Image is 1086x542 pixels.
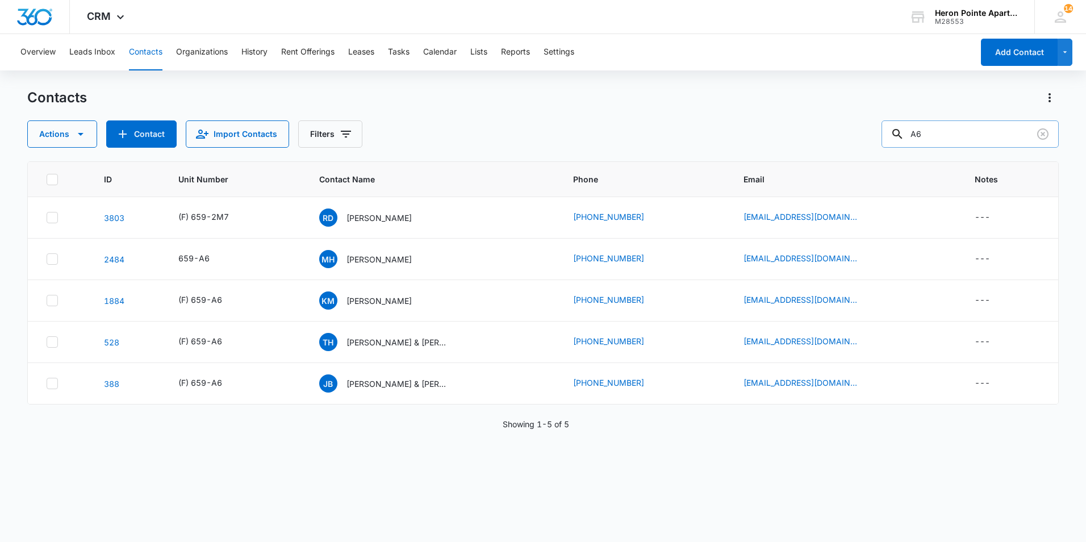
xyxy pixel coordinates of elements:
[319,291,337,310] span: KM
[104,337,119,347] a: Navigate to contact details page for Tim Heron & Malia Skidmore
[573,377,644,389] a: [PHONE_NUMBER]
[744,252,878,266] div: Email - matthewhansenaudi@gmail.com - Select to Edit Field
[573,211,644,223] a: [PHONE_NUMBER]
[744,294,878,307] div: Email - Kmont8@gmail.com - Select to Edit Field
[178,294,222,306] div: (F) 659-A6
[975,252,1010,266] div: Notes - - Select to Edit Field
[178,377,222,389] div: (F) 659-A6
[176,34,228,70] button: Organizations
[319,173,530,185] span: Contact Name
[178,252,230,266] div: Unit Number - 659-A6 - Select to Edit Field
[319,209,432,227] div: Contact Name - Roxana Dominguez - Select to Edit Field
[104,213,124,223] a: Navigate to contact details page for Roxana Dominguez
[319,374,469,393] div: Contact Name - Jesse Ballinger & Adrianne Weibrey - Select to Edit Field
[975,377,1010,390] div: Notes - - Select to Edit Field
[319,374,337,393] span: JB
[573,335,644,347] a: [PHONE_NUMBER]
[975,252,990,266] div: ---
[346,295,412,307] p: [PERSON_NAME]
[744,211,878,224] div: Email - rdomin12@gmail.com - Select to Edit Field
[573,335,665,349] div: Phone - (303) 746-1731 - Select to Edit Field
[935,9,1018,18] div: account name
[104,296,124,306] a: Navigate to contact details page for Kevin Montgomery
[348,34,374,70] button: Leases
[346,253,412,265] p: [PERSON_NAME]
[178,211,249,224] div: Unit Number - (F) 659-2M7 - Select to Edit Field
[744,211,857,223] a: [EMAIL_ADDRESS][DOMAIN_NAME]
[981,39,1058,66] button: Add Contact
[573,294,665,307] div: Phone - (720) 938-9353 - Select to Edit Field
[501,34,530,70] button: Reports
[319,333,469,351] div: Contact Name - Tim Heron & Malia Skidmore - Select to Edit Field
[87,10,111,22] span: CRM
[298,120,362,148] button: Filters
[186,120,289,148] button: Import Contacts
[178,335,243,349] div: Unit Number - (F) 659-A6 - Select to Edit Field
[975,294,1010,307] div: Notes - - Select to Edit Field
[423,34,457,70] button: Calendar
[935,18,1018,26] div: account id
[178,173,292,185] span: Unit Number
[744,173,931,185] span: Email
[178,294,243,307] div: Unit Number - (F) 659-A6 - Select to Edit Field
[573,173,700,185] span: Phone
[975,211,990,224] div: ---
[69,34,115,70] button: Leads Inbox
[178,252,210,264] div: 659-A6
[1034,125,1052,143] button: Clear
[975,211,1010,224] div: Notes - - Select to Edit Field
[104,173,135,185] span: ID
[1041,89,1059,107] button: Actions
[1064,4,1073,13] div: notifications count
[975,377,990,390] div: ---
[744,377,857,389] a: [EMAIL_ADDRESS][DOMAIN_NAME]
[975,335,1010,349] div: Notes - - Select to Edit Field
[544,34,574,70] button: Settings
[319,291,432,310] div: Contact Name - Kevin Montgomery - Select to Edit Field
[573,252,644,264] a: [PHONE_NUMBER]
[319,333,337,351] span: TH
[573,377,665,390] div: Phone - (970) 732-8179 - Select to Edit Field
[129,34,162,70] button: Contacts
[975,173,1040,185] span: Notes
[319,250,337,268] span: MH
[27,120,97,148] button: Actions
[744,335,857,347] a: [EMAIL_ADDRESS][DOMAIN_NAME]
[27,89,87,106] h1: Contacts
[178,377,243,390] div: Unit Number - (F) 659-A6 - Select to Edit Field
[319,250,432,268] div: Contact Name - Matthew Hansen - Select to Edit Field
[319,209,337,227] span: RD
[20,34,56,70] button: Overview
[178,335,222,347] div: (F) 659-A6
[104,379,119,389] a: Navigate to contact details page for Jesse Ballinger & Adrianne Weibrey
[882,120,1059,148] input: Search Contacts
[346,212,412,224] p: [PERSON_NAME]
[470,34,487,70] button: Lists
[503,418,569,430] p: Showing 1-5 of 5
[388,34,410,70] button: Tasks
[346,378,449,390] p: [PERSON_NAME] & [PERSON_NAME]
[573,252,665,266] div: Phone - (715) 498-0820 - Select to Edit Field
[975,294,990,307] div: ---
[744,294,857,306] a: [EMAIL_ADDRESS][DOMAIN_NAME]
[975,335,990,349] div: ---
[104,255,124,264] a: Navigate to contact details page for Matthew Hansen
[281,34,335,70] button: Rent Offerings
[178,211,229,223] div: (F) 659-2M7
[744,377,878,390] div: Email - jesseballinger11@gmail.com - Select to Edit Field
[573,294,644,306] a: [PHONE_NUMBER]
[241,34,268,70] button: History
[1064,4,1073,13] span: 14
[744,335,878,349] div: Email - timheron@outlook.com - Select to Edit Field
[573,211,665,224] div: Phone - (720) 964-6061 - Select to Edit Field
[346,336,449,348] p: [PERSON_NAME] & [PERSON_NAME]
[106,120,177,148] button: Add Contact
[744,252,857,264] a: [EMAIL_ADDRESS][DOMAIN_NAME]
